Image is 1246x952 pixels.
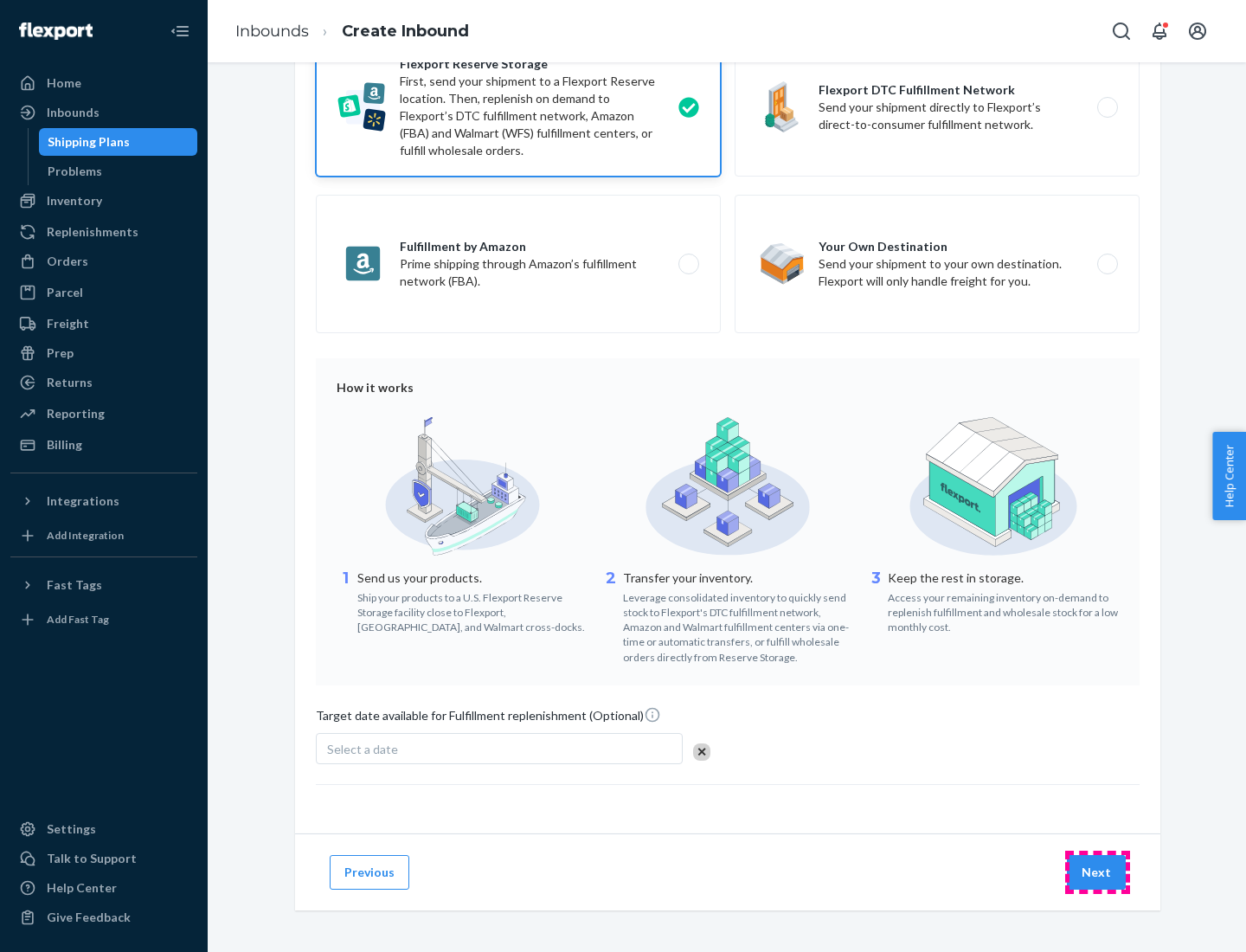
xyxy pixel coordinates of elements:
ol: breadcrumbs [222,6,483,57]
div: Freight [47,315,89,332]
a: Prep [10,339,197,367]
div: Replenishments [47,223,138,241]
span: Target date available for Fulfillment replenishment (Optional) [316,706,661,731]
button: Fast Tags [10,571,197,599]
div: Problems [48,163,102,180]
div: Give Feedback [47,909,131,926]
div: Add Integration [47,528,124,543]
a: Freight [10,310,197,338]
div: Help Center [47,879,117,897]
a: Help Center [10,874,197,902]
a: Problems [39,158,198,185]
a: Inbounds [235,22,309,41]
a: Inventory [10,187,197,215]
img: Flexport logo [19,23,93,40]
a: Parcel [10,279,197,306]
button: Help Center [1212,432,1246,520]
div: Reporting [47,405,105,422]
div: Leverage consolidated inventory to quickly send stock to Flexport's DTC fulfillment network, Amaz... [623,587,854,665]
a: Settings [10,815,197,843]
div: Fast Tags [47,576,102,594]
button: Open Search Box [1104,14,1139,48]
a: Create Inbound [342,22,469,41]
button: Open notifications [1142,14,1177,48]
button: Close Navigation [163,14,197,48]
div: Parcel [47,284,83,301]
p: Transfer your inventory. [623,569,854,587]
div: Settings [47,820,96,838]
p: Keep the rest in storage. [888,569,1119,587]
a: Reporting [10,400,197,428]
a: Billing [10,431,197,459]
div: Shipping Plans [48,133,130,151]
div: Billing [47,436,82,453]
div: 3 [867,568,884,634]
div: How it works [337,379,1119,396]
div: Prep [47,344,74,362]
a: Returns [10,369,197,396]
a: Orders [10,248,197,275]
a: Home [10,69,197,97]
div: Home [47,74,81,92]
div: Ship your products to a U.S. Flexport Reserve Storage facility close to Flexport, [GEOGRAPHIC_DAT... [357,587,588,634]
div: 2 [602,568,620,665]
a: Talk to Support [10,845,197,872]
div: Add Fast Tag [47,612,109,627]
div: Access your remaining inventory on-demand to replenish fulfillment and wholesale stock for a low ... [888,587,1119,634]
button: Integrations [10,487,197,515]
button: Give Feedback [10,904,197,931]
button: Previous [330,855,409,890]
a: Add Fast Tag [10,606,197,634]
div: Inventory [47,192,102,209]
div: 1 [337,568,354,634]
button: Open account menu [1180,14,1215,48]
div: Talk to Support [47,850,137,867]
div: Orders [47,253,88,270]
button: Next [1067,855,1126,890]
div: Integrations [47,492,119,510]
p: Send us your products. [357,569,588,587]
a: Inbounds [10,99,197,126]
a: Add Integration [10,522,197,550]
span: Select a date [327,742,398,756]
a: Replenishments [10,218,197,246]
div: Inbounds [47,104,100,121]
a: Shipping Plans [39,128,198,156]
div: Returns [47,374,93,391]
